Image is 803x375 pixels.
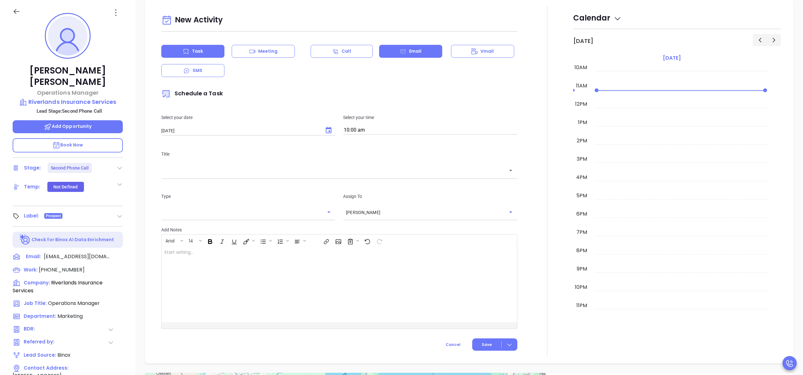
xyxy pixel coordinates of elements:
div: Stage: [24,163,41,173]
span: Surveys [344,235,360,246]
span: Bold [204,235,215,246]
span: 14 [186,238,196,242]
p: Add Notes [161,226,517,233]
div: 9pm [575,265,588,273]
span: Marketing [57,312,83,320]
span: [EMAIL_ADDRESS][DOMAIN_NAME] [44,253,110,260]
span: Undo [361,235,372,246]
span: Job Title: [24,300,47,307]
div: 7pm [575,229,588,236]
div: 11am [575,82,588,90]
a: [DATE] [662,54,682,62]
p: Meeting [258,48,278,55]
p: Title [161,151,517,158]
div: 10pm [574,283,588,291]
div: 8pm [575,247,588,254]
span: Insert Image [332,235,343,246]
h2: [DATE] [573,38,593,45]
p: Email [409,48,422,55]
span: Font size [185,235,203,246]
div: Temp: [24,182,40,192]
span: Redo [373,235,384,246]
span: Referred by: [24,338,57,346]
span: Contact Address: [24,365,68,371]
p: Select your date [161,114,336,121]
p: Select your time [343,114,517,121]
input: MM/DD/YYYY [161,128,320,134]
div: Second Phone Call [51,163,89,173]
button: Save [472,338,517,351]
div: 4pm [575,174,588,181]
div: New Activity [161,12,517,28]
div: 1pm [577,119,588,126]
div: 5pm [575,192,588,199]
span: Arial [162,238,178,242]
span: Operations Manager [48,300,100,307]
div: 11pm [575,302,588,309]
button: Cancel [434,338,472,351]
button: Previous day [753,34,767,46]
div: 3pm [575,155,588,163]
span: Company: [24,279,50,286]
p: Type [161,193,336,200]
p: Vmail [480,48,494,55]
a: Riverlands Insurance Services [13,98,123,106]
span: Calendar [573,13,622,23]
button: Next day [767,34,781,46]
p: Check for Binox AI Data Enrichment [32,236,114,243]
span: Cancel [446,342,461,347]
button: Open [506,166,515,175]
button: Choose date, selected date is Sep 23, 2025 [322,124,335,137]
span: Align [291,235,307,246]
button: 14 [186,235,198,246]
span: Schedule a Task [161,89,223,97]
span: Riverlands Insurance Services [13,279,103,294]
p: Task [192,48,203,55]
div: 2pm [575,137,588,145]
span: Email: [26,253,41,261]
span: Save [482,342,492,348]
span: Book Now [52,142,83,148]
span: Prospect [46,212,61,219]
span: Italic [216,235,227,246]
div: Not Defined [53,182,78,192]
p: Assign To [343,193,517,200]
span: [PHONE_NUMBER] [39,266,85,273]
span: Insert link [320,235,331,246]
button: Open [324,208,333,217]
p: SMS [193,67,202,74]
div: 10am [573,64,588,71]
img: profile-user [48,16,87,56]
span: Lead Source: [24,352,56,358]
span: Add Opportunity [44,123,92,129]
span: Work : [24,266,38,273]
p: Operations Manager [13,88,123,97]
div: Label: [24,211,39,221]
span: Font family [162,235,185,246]
p: [PERSON_NAME] [PERSON_NAME] [13,65,123,88]
p: Lead Stage: Second Phone Call [16,107,123,115]
span: Fill color or set the text color [240,235,256,246]
span: Insert Ordered List [274,235,290,246]
span: Binox [57,351,70,359]
div: 12pm [574,100,588,108]
span: Underline [228,235,239,246]
p: Call [342,48,351,55]
span: BDR: [24,325,57,333]
button: Arial [162,235,179,246]
div: 6pm [575,210,588,218]
img: Ai-Enrich-DaqCidB-.svg [20,234,31,245]
span: Department: [24,313,56,319]
span: Insert Unordered List [257,235,273,246]
button: Open [506,208,515,217]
